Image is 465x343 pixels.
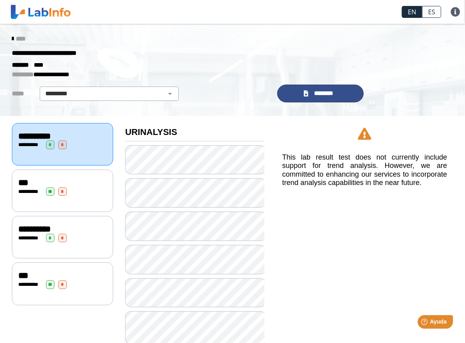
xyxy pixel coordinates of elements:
[282,153,447,187] h5: This lab result test does not currently include support for trend analysis. However, we are commi...
[422,6,441,18] a: ES
[125,127,177,137] b: URINALYSIS
[394,312,456,334] iframe: Help widget launcher
[402,6,422,18] a: EN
